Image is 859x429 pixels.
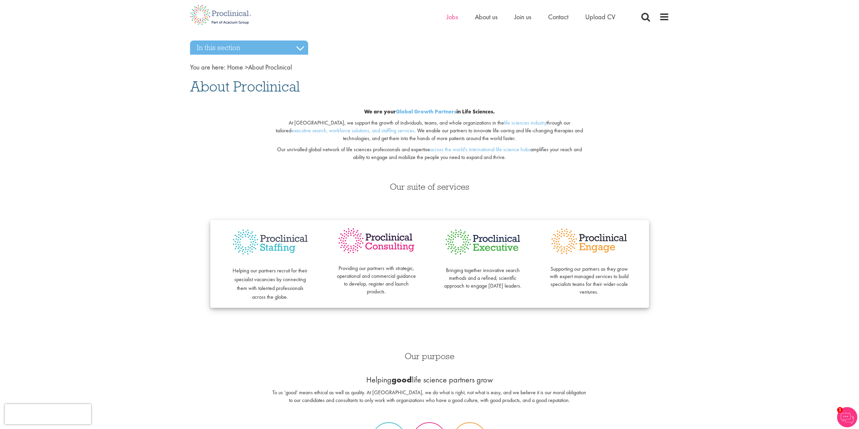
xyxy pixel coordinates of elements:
img: Proclinical Consulting [337,227,416,255]
p: To us ‘good’ means ethical as well as quality. At [GEOGRAPHIC_DATA], we do what is right, not wha... [271,389,588,404]
a: Contact [548,12,568,21]
span: Helping our partners recruit for their specialist vacancies by connecting them with talented prof... [233,267,307,300]
img: Proclinical Engage [549,227,629,256]
a: Global Growth Partners [396,108,456,115]
iframe: reCAPTCHA [5,404,91,424]
img: Proclinical Staffing [231,227,310,258]
b: good [392,374,412,385]
p: Our unrivalled global network of life sciences professionals and expertise amplifies your reach a... [271,146,588,161]
span: About Proclinical [227,63,292,72]
h3: Our purpose [271,352,588,360]
a: executive search, workforce solutions, and staffing services [291,127,414,134]
a: breadcrumb link to Home [227,63,243,72]
span: About Proclinical [190,77,300,96]
img: Chatbot [837,407,857,427]
b: We are your in Life Sciences. [364,108,495,115]
a: About us [475,12,498,21]
a: across the world's international life science hubs [430,146,530,153]
span: > [245,63,248,72]
p: Bringing together innovative search methods and a refined, scientific approach to engage [DATE] l... [443,259,522,290]
p: Supporting our partners as they grow with expert managed services to build specialists teams for ... [549,258,629,296]
img: Proclinical Executive [443,227,522,257]
p: Helping life science partners grow [271,374,588,385]
a: Upload CV [585,12,615,21]
p: Providing our partners with strategic, operational and commercial guidance to develop, register a... [337,257,416,296]
a: Jobs [447,12,458,21]
span: 1 [837,407,843,413]
a: Join us [514,12,531,21]
h3: Our suite of services [190,182,669,191]
h3: In this section [190,41,308,55]
p: At [GEOGRAPHIC_DATA], we support the growth of individuals, teams, and whole organizations in the... [271,119,588,142]
span: You are here: [190,63,225,72]
a: life sciences industry [504,119,546,126]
